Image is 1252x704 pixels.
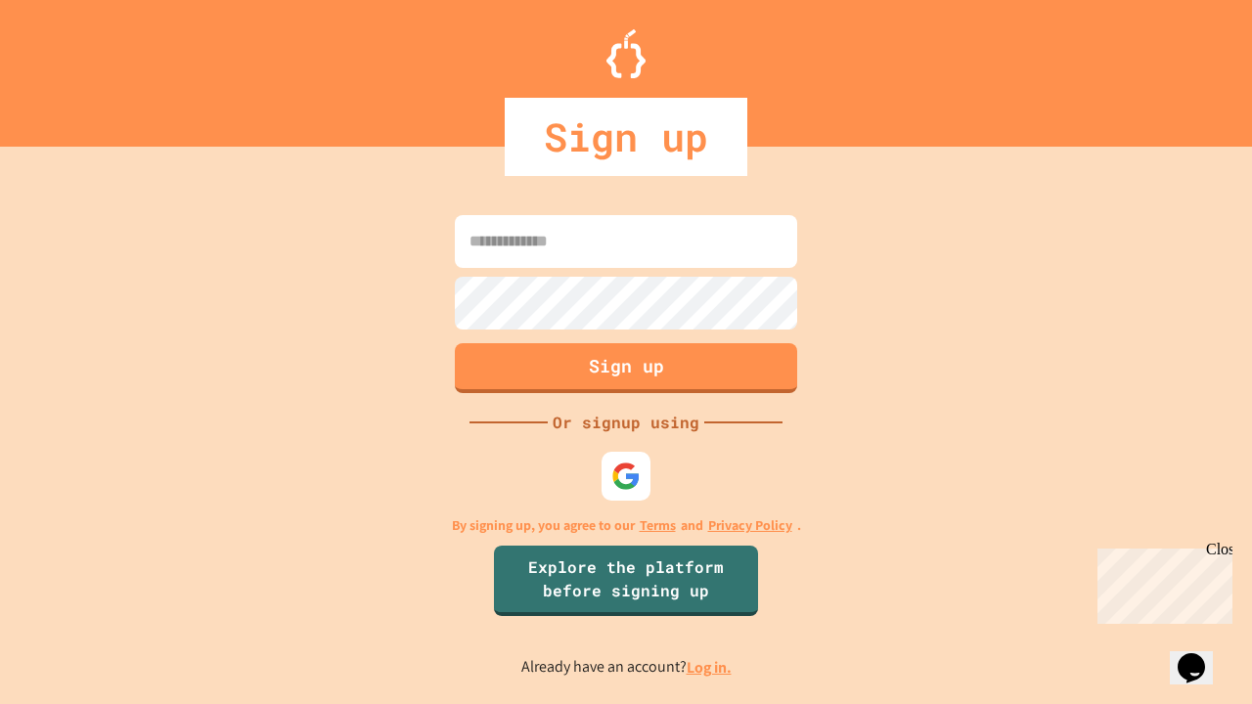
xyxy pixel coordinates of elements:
[640,515,676,536] a: Terms
[455,343,797,393] button: Sign up
[505,98,747,176] div: Sign up
[606,29,646,78] img: Logo.svg
[611,462,641,491] img: google-icon.svg
[8,8,135,124] div: Chat with us now!Close
[452,515,801,536] p: By signing up, you agree to our and .
[521,655,732,680] p: Already have an account?
[548,411,704,434] div: Or signup using
[1090,541,1232,624] iframe: chat widget
[494,546,758,616] a: Explore the platform before signing up
[708,515,792,536] a: Privacy Policy
[687,657,732,678] a: Log in.
[1170,626,1232,684] iframe: chat widget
